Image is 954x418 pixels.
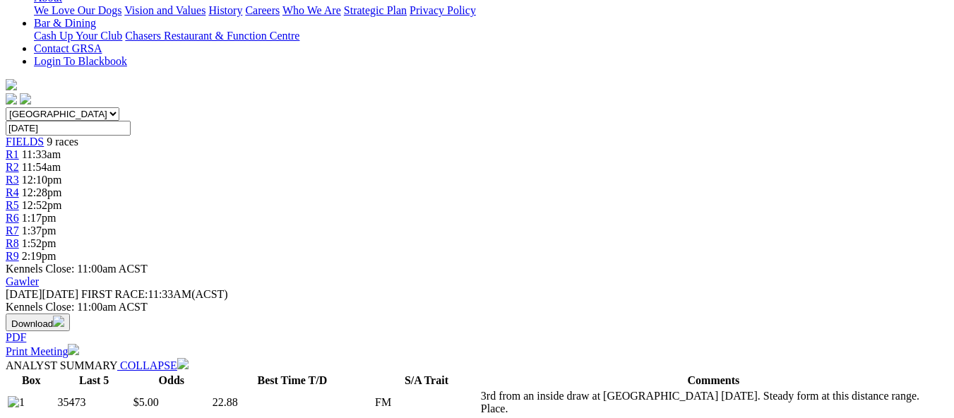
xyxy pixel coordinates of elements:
[81,288,148,300] span: FIRST RACE:
[6,358,948,372] div: ANALYST SUMMARY
[34,42,102,54] a: Contact GRSA
[6,136,44,148] a: FIELDS
[344,4,407,16] a: Strategic Plan
[6,301,948,313] div: Kennels Close: 11:00am ACST
[22,237,56,249] span: 1:52pm
[22,212,56,224] span: 1:17pm
[68,344,79,355] img: printer.svg
[6,345,79,357] a: Print Meeting
[374,374,479,388] th: S/A Trait
[117,359,189,371] a: COLLAPSE
[57,374,131,388] th: Last 5
[6,93,17,104] img: facebook.svg
[6,331,948,344] div: Download
[6,313,70,331] button: Download
[212,389,373,416] td: 22.88
[22,250,56,262] span: 2:19pm
[124,4,205,16] a: Vision and Values
[20,93,31,104] img: twitter.svg
[6,225,19,237] a: R7
[133,374,210,388] th: Odds
[22,186,62,198] span: 12:28pm
[6,174,19,186] a: R3
[208,4,242,16] a: History
[53,316,64,327] img: download.svg
[6,199,19,211] a: R5
[6,288,78,300] span: [DATE]
[34,4,121,16] a: We Love Our Dogs
[177,358,189,369] img: chevron-down-white.svg
[212,374,373,388] th: Best Time T/D
[22,161,61,173] span: 11:54am
[22,225,56,237] span: 1:37pm
[7,374,56,388] th: Box
[8,396,25,409] img: 1
[133,396,159,408] span: $5.00
[120,359,177,371] span: COLLAPSE
[34,55,127,67] a: Login To Blackbook
[34,30,948,42] div: Bar & Dining
[6,237,19,249] a: R8
[480,374,947,388] th: Comments
[410,4,476,16] a: Privacy Policy
[34,30,122,42] a: Cash Up Your Club
[22,148,61,160] span: 11:33am
[57,389,131,416] td: 35473
[22,174,62,186] span: 12:10pm
[6,79,17,90] img: logo-grsa-white.png
[6,331,26,343] a: PDF
[6,121,131,136] input: Select date
[282,4,341,16] a: Who We Are
[6,288,42,300] span: [DATE]
[6,263,148,275] span: Kennels Close: 11:00am ACST
[81,288,228,300] span: 11:33AM(ACST)
[6,161,19,173] a: R2
[6,275,39,287] a: Gawler
[6,148,19,160] a: R1
[374,389,479,416] td: FM
[6,212,19,224] a: R6
[34,17,96,29] a: Bar & Dining
[22,199,62,211] span: 12:52pm
[245,4,280,16] a: Careers
[6,186,19,198] a: R4
[480,389,947,416] td: 3rd from an inside draw at [GEOGRAPHIC_DATA] [DATE]. Steady form at this distance range. Place.
[6,250,19,262] a: R9
[47,136,78,148] span: 9 races
[125,30,299,42] a: Chasers Restaurant & Function Centre
[34,4,948,17] div: About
